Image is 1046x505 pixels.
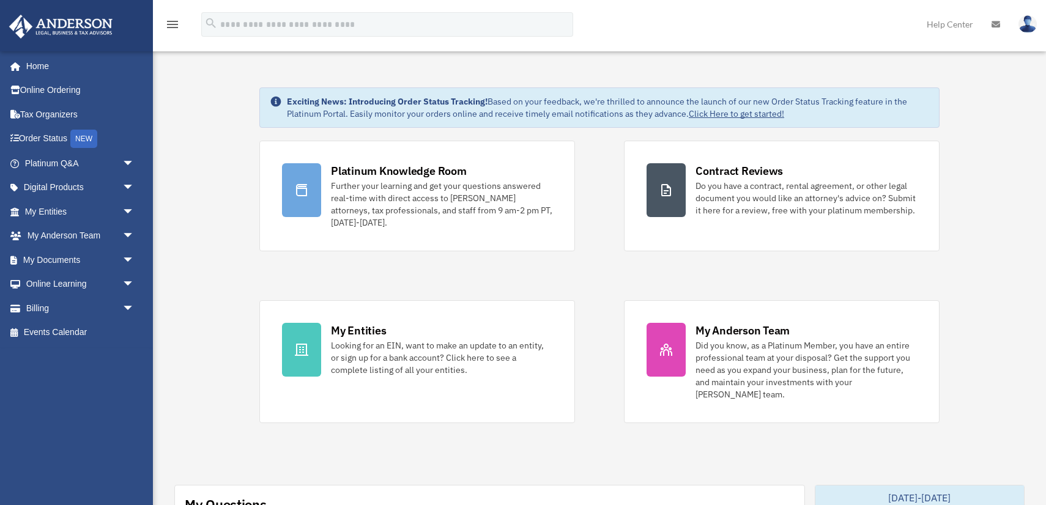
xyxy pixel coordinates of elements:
[9,54,147,78] a: Home
[165,21,180,32] a: menu
[122,151,147,176] span: arrow_drop_down
[122,175,147,201] span: arrow_drop_down
[624,300,940,423] a: My Anderson Team Did you know, as a Platinum Member, you have an entire professional team at your...
[1018,15,1037,33] img: User Pic
[9,296,153,320] a: Billingarrow_drop_down
[9,248,153,272] a: My Documentsarrow_drop_down
[331,163,467,179] div: Platinum Knowledge Room
[331,339,552,376] div: Looking for an EIN, want to make an update to an entity, or sign up for a bank account? Click her...
[6,15,116,39] img: Anderson Advisors Platinum Portal
[695,163,783,179] div: Contract Reviews
[689,108,784,119] a: Click Here to get started!
[9,102,153,127] a: Tax Organizers
[122,272,147,297] span: arrow_drop_down
[331,180,552,229] div: Further your learning and get your questions answered real-time with direct access to [PERSON_NAM...
[9,199,153,224] a: My Entitiesarrow_drop_down
[204,17,218,30] i: search
[122,296,147,321] span: arrow_drop_down
[695,339,917,400] div: Did you know, as a Platinum Member, you have an entire professional team at your disposal? Get th...
[695,180,917,216] div: Do you have a contract, rental agreement, or other legal document you would like an attorney's ad...
[9,127,153,152] a: Order StatusNEW
[695,323,790,338] div: My Anderson Team
[9,272,153,297] a: Online Learningarrow_drop_down
[122,199,147,224] span: arrow_drop_down
[9,224,153,248] a: My Anderson Teamarrow_drop_down
[259,141,575,251] a: Platinum Knowledge Room Further your learning and get your questions answered real-time with dire...
[9,175,153,200] a: Digital Productsarrow_drop_down
[9,320,153,345] a: Events Calendar
[259,300,575,423] a: My Entities Looking for an EIN, want to make an update to an entity, or sign up for a bank accoun...
[287,96,488,107] strong: Exciting News: Introducing Order Status Tracking!
[122,248,147,273] span: arrow_drop_down
[165,17,180,32] i: menu
[624,141,940,251] a: Contract Reviews Do you have a contract, rental agreement, or other legal document you would like...
[287,95,929,120] div: Based on your feedback, we're thrilled to announce the launch of our new Order Status Tracking fe...
[331,323,386,338] div: My Entities
[122,224,147,249] span: arrow_drop_down
[9,151,153,175] a: Platinum Q&Aarrow_drop_down
[9,78,153,103] a: Online Ordering
[70,130,97,148] div: NEW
